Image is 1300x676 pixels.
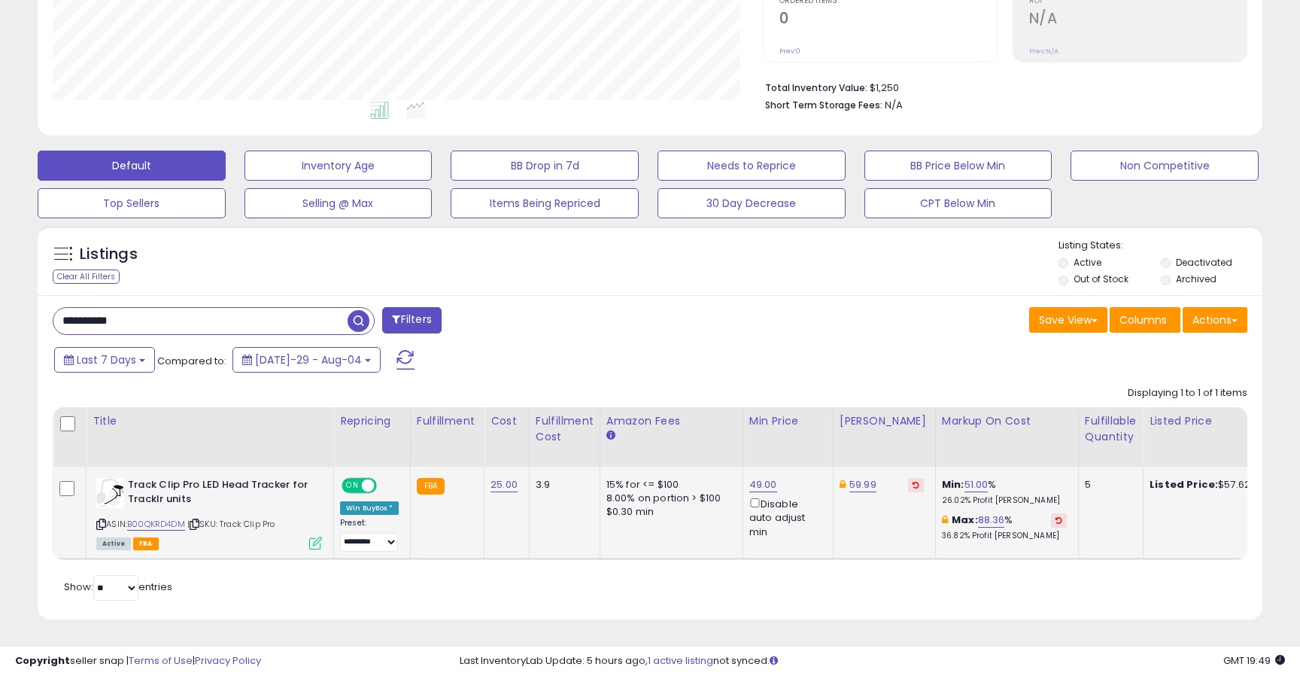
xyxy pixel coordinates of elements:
[606,429,615,443] small: Amazon Fees.
[340,501,399,515] div: Win BuyBox *
[885,98,903,112] span: N/A
[942,513,1067,541] div: %
[952,513,978,527] b: Max:
[343,480,362,492] span: ON
[864,151,1052,181] button: BB Price Below Min
[232,347,381,373] button: [DATE]-29 - Aug-04
[77,352,136,367] span: Last 7 Days
[1029,10,1247,30] h2: N/A
[1150,477,1218,492] b: Listed Price:
[80,244,138,265] h5: Listings
[658,188,846,218] button: 30 Day Decrease
[606,505,731,519] div: $0.30 min
[1029,307,1107,333] button: Save View
[129,653,193,668] a: Terms of Use
[64,580,172,594] span: Show: entries
[942,531,1067,541] p: 36.82% Profit [PERSON_NAME]
[765,78,1236,96] li: $1,250
[451,188,639,218] button: Items Being Repriced
[1110,307,1180,333] button: Columns
[1176,273,1216,285] label: Archived
[127,518,185,531] a: B00QKRD4DM
[255,352,362,367] span: [DATE]-29 - Aug-04
[1074,273,1128,285] label: Out of Stock
[1119,312,1167,327] span: Columns
[942,478,1067,506] div: %
[1176,256,1232,269] label: Deactivated
[133,537,159,550] span: FBA
[1071,151,1259,181] button: Non Competitive
[38,188,226,218] button: Top Sellers
[93,413,327,429] div: Title
[765,99,882,111] b: Short Term Storage Fees:
[1074,256,1101,269] label: Active
[658,151,846,181] button: Needs to Reprice
[96,478,322,548] div: ASIN:
[451,151,639,181] button: BB Drop in 7d
[942,495,1067,506] p: 26.02% Profit [PERSON_NAME]
[128,478,311,510] b: Track Clip Pro LED Head Tracker for TrackIr units
[245,151,433,181] button: Inventory Age
[864,188,1052,218] button: CPT Below Min
[840,413,929,429] div: [PERSON_NAME]
[1085,413,1137,445] div: Fulfillable Quantity
[417,478,445,495] small: FBA
[1223,653,1285,668] span: 2025-08-12 19:49 GMT
[779,10,997,30] h2: 0
[942,477,964,492] b: Min:
[460,654,1285,668] div: Last InventoryLab Update: 5 hours ago, not synced.
[606,478,731,492] div: 15% for <= $100
[849,477,876,492] a: 59.99
[245,188,433,218] button: Selling @ Max
[648,653,713,668] a: 1 active listing
[935,407,1078,467] th: The percentage added to the cost of goods (COGS) that forms the calculator for Min & Max prices.
[38,151,226,181] button: Default
[964,477,989,492] a: 51.00
[340,518,399,552] div: Preset:
[491,477,518,492] a: 25.00
[15,654,261,668] div: seller snap | |
[382,307,441,333] button: Filters
[978,513,1005,528] a: 88.36
[417,413,478,429] div: Fulfillment
[942,413,1072,429] div: Markup on Cost
[1059,239,1262,253] p: Listing States:
[53,269,120,284] div: Clear All Filters
[606,492,731,505] div: 8.00% on portion > $100
[96,537,131,550] span: All listings currently available for purchase on Amazon
[375,480,399,492] span: OFF
[1128,386,1247,400] div: Displaying 1 to 1 of 1 items
[340,413,404,429] div: Repricing
[491,413,523,429] div: Cost
[96,478,124,508] img: 31h7l7SdjcL._SL40_.jpg
[749,477,777,492] a: 49.00
[1183,307,1247,333] button: Actions
[1150,413,1280,429] div: Listed Price
[765,81,867,94] b: Total Inventory Value:
[749,413,827,429] div: Min Price
[187,518,275,530] span: | SKU: Track Clip Pro
[536,478,588,492] div: 3.9
[15,653,70,668] strong: Copyright
[1150,478,1274,492] div: $57.62
[606,413,737,429] div: Amazon Fees
[779,47,800,56] small: Prev: 0
[749,495,822,539] div: Disable auto adjust min
[1029,47,1059,56] small: Prev: N/A
[54,347,155,373] button: Last 7 Days
[536,413,594,445] div: Fulfillment Cost
[1085,478,1131,492] div: 5
[195,653,261,668] a: Privacy Policy
[157,354,226,368] span: Compared to:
